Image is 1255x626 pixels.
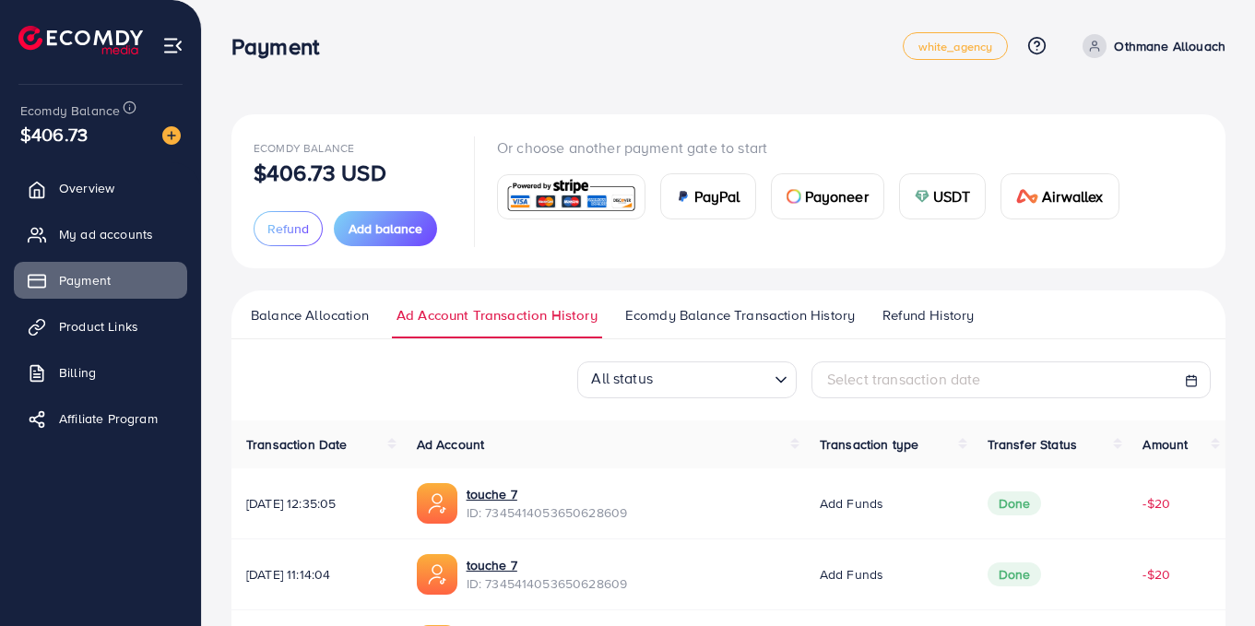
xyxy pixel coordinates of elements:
span: Refund [267,219,309,238]
img: card [676,189,691,204]
a: touche 7 [467,485,628,503]
span: Transaction type [820,435,919,454]
span: Ecomdy Balance [254,140,354,156]
img: menu [162,35,184,56]
span: Payment [59,271,111,289]
button: Refund [254,211,323,246]
a: cardPayPal [660,173,756,219]
span: white_agency [918,41,993,53]
span: -$20 [1143,565,1170,584]
span: Airwallex [1042,185,1103,207]
a: white_agency [903,32,1009,60]
span: Transfer Status [988,435,1077,454]
span: Ad Account [417,435,485,454]
input: Search for option [658,364,767,394]
img: card [915,189,929,204]
span: Affiliate Program [59,409,158,428]
img: ic-ads-acc.e4c84228.svg [417,554,457,595]
span: [DATE] 11:14:04 [246,565,387,584]
img: card [787,189,801,204]
p: $406.73 USD [254,161,386,183]
h3: Payment [231,33,334,60]
span: Ecomdy Balance Transaction History [625,305,855,325]
span: ID: 7345414053650628609 [467,503,628,522]
a: Product Links [14,308,187,345]
span: -$20 [1143,494,1170,513]
a: Payment [14,262,187,299]
span: Select transaction date [827,369,981,389]
a: Overview [14,170,187,207]
span: Done [988,491,1042,515]
span: Payoneer [805,185,869,207]
img: card [503,177,639,217]
span: Ad Account Transaction History [397,305,598,325]
span: Transaction Date [246,435,348,454]
img: logo [18,26,143,54]
iframe: Chat [1177,543,1241,612]
a: cardPayoneer [771,173,884,219]
span: PayPal [694,185,740,207]
img: card [1016,189,1038,204]
a: Othmane Allouach [1075,34,1225,58]
span: My ad accounts [59,225,153,243]
span: Product Links [59,317,138,336]
a: Billing [14,354,187,391]
img: ic-ads-acc.e4c84228.svg [417,483,457,524]
span: $406.73 [20,121,88,148]
span: Ecomdy Balance [20,101,120,120]
button: Add balance [334,211,437,246]
a: cardUSDT [899,173,987,219]
span: Overview [59,179,114,197]
a: Affiliate Program [14,400,187,437]
a: My ad accounts [14,216,187,253]
a: card [497,174,645,219]
span: USDT [933,185,971,207]
a: cardAirwallex [1000,173,1119,219]
span: Add balance [349,219,422,238]
span: Amount [1143,435,1188,454]
span: All status [587,363,657,394]
img: image [162,126,181,145]
span: Billing [59,363,96,382]
a: touche 7 [467,556,628,574]
div: Search for option [577,361,797,398]
p: Othmane Allouach [1114,35,1225,57]
p: Or choose another payment gate to start [497,136,1134,159]
span: Add funds [820,494,883,513]
span: Done [988,562,1042,586]
span: Refund History [882,305,974,325]
span: Balance Allocation [251,305,369,325]
span: Add funds [820,565,883,584]
span: [DATE] 12:35:05 [246,494,387,513]
span: ID: 7345414053650628609 [467,574,628,593]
